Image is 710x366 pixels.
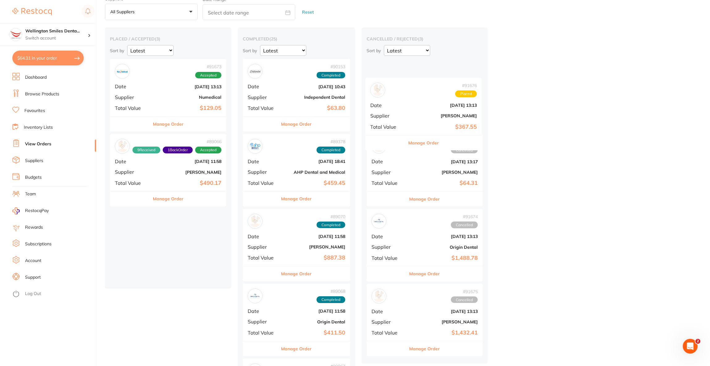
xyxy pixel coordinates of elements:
span: # 91674 [451,214,478,219]
span: Supplier [248,244,279,250]
img: Origin Dental [373,215,385,227]
span: Total Value [372,180,405,186]
span: Completed [317,296,345,303]
span: Completed [317,222,345,228]
span: Supplier [372,169,405,175]
b: Independent Dental [284,95,345,100]
p: Sort by [367,48,381,53]
span: Total Value [372,330,405,335]
span: RestocqPay [25,208,49,214]
span: Supplier [372,244,405,250]
span: Completed [317,147,345,153]
span: Date [248,234,279,239]
p: Sort by [243,48,257,53]
a: Dashboard [25,74,47,81]
button: Manage Order [410,266,440,281]
b: [DATE] 18:41 [284,159,345,164]
span: Date [248,308,279,314]
a: Rewards [25,224,43,231]
b: [DATE] 13:13 [410,309,478,314]
a: View Orders [25,141,51,147]
button: Log Out [12,289,94,299]
input: Select date range [203,4,295,20]
span: # 89378 [317,139,345,144]
b: [PERSON_NAME] [410,170,478,175]
h4: Wellington Smiles Dental [25,28,88,34]
a: Account [25,258,41,264]
b: [DATE] 10:43 [284,84,345,89]
a: Team [25,191,36,197]
b: $411.50 [284,330,345,336]
b: Origin Dental [284,319,345,324]
iframe: Intercom live chat [683,339,698,354]
span: # 89070 [317,214,345,219]
a: Subscriptions [25,241,52,247]
a: Browse Products [25,91,59,97]
a: Favourites [24,108,45,114]
a: Suppliers [25,158,43,164]
h2: placed / accepted ( 3 ) [110,36,226,42]
span: Supplier [248,169,279,175]
p: All suppliers [110,9,137,15]
img: Adam Dental [373,140,385,152]
b: [PERSON_NAME] [284,244,345,249]
img: Henry Schein Halas [373,290,385,302]
b: $1,432.41 [410,330,478,336]
p: Sort by [110,48,124,53]
span: # 90153 [317,64,345,69]
b: $63.80 [284,105,345,111]
span: Total Value [372,255,405,261]
b: Origin Dental [410,244,478,249]
span: Date [248,84,279,89]
span: Total Value [248,180,279,186]
a: RestocqPay [12,207,49,214]
span: Total Value [248,330,279,335]
button: All suppliers [105,4,198,20]
button: Manage Order [410,341,440,356]
button: Manage Order [281,117,312,131]
img: Henry Schein Halas [249,215,261,227]
img: Independent Dental [249,65,261,77]
button: $64.31 in your order [12,51,84,65]
span: Supplier [372,319,405,325]
span: Cancelled [451,296,478,303]
span: Date [372,234,405,239]
b: $64.31 [410,180,478,186]
h2: cancelled / rejected ( 3 ) [367,36,483,42]
b: [PERSON_NAME] [410,319,478,324]
b: [DATE] 11:58 [284,309,345,314]
img: Restocq Logo [12,8,52,15]
p: Switch account [25,35,88,41]
span: Supplier [248,94,279,100]
span: # 91675 [451,289,478,294]
img: Origin Dental [249,290,261,302]
img: RestocqPay [12,207,20,214]
span: Completed [317,72,345,79]
b: [DATE] 11:58 [284,234,345,239]
button: Manage Order [281,341,312,356]
span: Total Value [248,255,279,260]
span: Cancelled [451,222,478,228]
a: Log Out [25,291,41,297]
span: Date [248,159,279,164]
h2: completed ( 25 ) [243,36,350,42]
b: [DATE] 13:13 [410,234,478,239]
a: Restocq Logo [12,5,52,19]
a: Support [25,274,41,281]
span: Cancelled [451,147,478,153]
a: Budgets [25,174,42,181]
b: $459.45 [284,180,345,186]
img: AHP Dental and Medical [249,140,261,152]
b: $887.38 [284,255,345,261]
b: AHP Dental and Medical [284,170,345,175]
button: Manage Order [410,192,440,206]
b: $1,488.78 [410,255,478,261]
button: Reset [300,4,316,20]
b: [DATE] 13:17 [410,159,478,164]
img: Wellington Smiles Dental [10,28,22,41]
span: Date [372,308,405,314]
span: # 89068 [317,289,345,294]
span: Total Value [248,105,279,111]
span: Supplier [248,319,279,324]
a: Inventory Lists [24,124,53,131]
